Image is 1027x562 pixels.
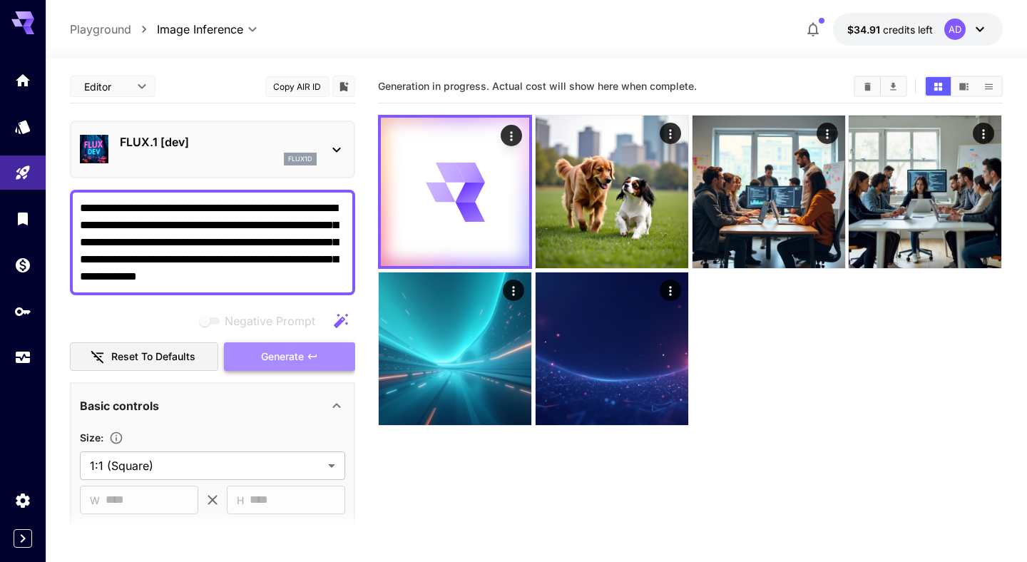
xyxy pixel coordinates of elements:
span: Image Inference [157,21,243,38]
img: 2Q== [536,116,688,268]
span: H [237,492,244,509]
div: Library [14,210,31,228]
div: Actions [660,123,681,144]
div: Actions [974,123,995,144]
div: API Keys [14,302,31,320]
div: Actions [501,125,523,146]
div: AD [944,19,966,40]
span: Size : [80,431,103,444]
span: Generate [261,348,304,366]
div: Models [14,118,31,136]
span: Negative Prompt [225,312,315,329]
div: Usage [14,349,31,367]
div: Clear ImagesDownload All [854,76,907,97]
div: Home [14,71,31,89]
img: 2Q== [849,116,1001,268]
button: Reset to defaults [70,342,218,372]
div: Settings [14,491,31,509]
button: Copy AIR ID [265,76,329,97]
button: Add to library [337,78,350,95]
p: Basic controls [80,397,159,414]
button: $34.90825AD [833,13,1003,46]
div: Playground [14,164,31,182]
div: Actions [504,280,525,301]
span: $34.91 [847,24,883,36]
div: Basic controls [80,389,345,423]
span: Negative prompts are not compatible with the selected model. [196,312,327,329]
span: credits left [883,24,933,36]
button: Expand sidebar [14,529,32,548]
span: Generation in progress. Actual cost will show here when complete. [378,80,697,92]
button: Generate [224,342,355,372]
button: Show images in grid view [926,77,951,96]
div: Show images in grid viewShow images in video viewShow images in list view [924,76,1003,97]
span: 1:1 (Square) [90,457,322,474]
div: FLUX.1 [dev]flux1d [80,128,345,171]
button: Show images in list view [976,77,1001,96]
img: 9k= [379,272,531,425]
span: Editor [84,79,128,94]
div: Actions [660,280,681,301]
div: $34.90825 [847,22,933,37]
button: Show images in video view [951,77,976,96]
button: Adjust the dimensions of the generated image by specifying its width and height in pixels, or sel... [103,431,129,445]
p: FLUX.1 [dev] [120,133,317,150]
div: Actions [817,123,838,144]
img: Z [693,116,845,268]
span: W [90,492,100,509]
a: Playground [70,21,131,38]
img: Z [536,272,688,425]
nav: breadcrumb [70,21,157,38]
p: flux1d [288,154,312,164]
button: Clear Images [855,77,880,96]
button: Download All [881,77,906,96]
div: Wallet [14,256,31,274]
